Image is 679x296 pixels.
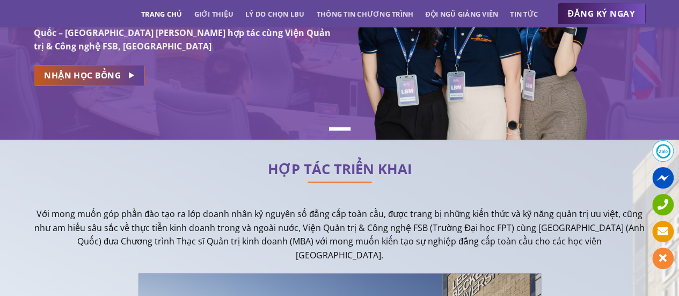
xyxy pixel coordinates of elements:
a: Đội ngũ giảng viên [425,4,498,24]
a: ĐĂNG KÝ NGAY [557,3,646,25]
p: Với mong muốn góp phần đào tạo ra lớp doanh nhân kỷ nguyên số đẳng cấp toàn cầu, được trang bị nh... [34,207,646,262]
a: Thông tin chương trình [317,4,414,24]
a: Lý do chọn LBU [245,4,305,24]
img: line-lbu.jpg [308,182,372,183]
span: NHẬN HỌC BỔNG [44,69,121,82]
a: Tin tức [510,4,538,24]
a: Giới thiệu [194,4,233,24]
li: Page dot 1 [329,127,351,131]
h2: HỢP TÁC TRIỂN KHAI [34,164,646,175]
strong: Chương trình Thạc sĩ cao cấp và uy tín từ trường Đại học top đầu Anh Quốc – [GEOGRAPHIC_DATA] [PE... [34,13,331,52]
a: Trang chủ [141,4,182,24]
span: ĐĂNG KÝ NGAY [568,7,635,20]
a: NHẬN HỌC BỔNG [34,65,145,86]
